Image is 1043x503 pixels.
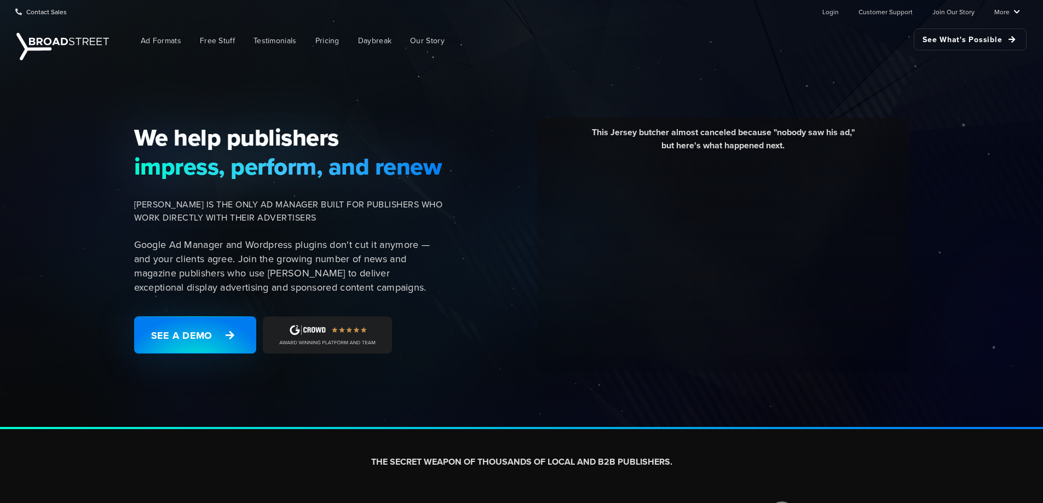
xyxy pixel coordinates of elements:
[16,33,109,60] img: Broadstreet | The Ad Manager for Small Publishers
[410,35,445,47] span: Our Story
[200,35,235,47] span: Free Stuff
[545,126,901,160] div: This Jersey butcher almost canceled because "nobody saw his ad," but here's what happened next.
[932,1,975,22] a: Join Our Story
[141,35,181,47] span: Ad Formats
[350,28,400,53] a: Daybreak
[134,198,443,224] span: [PERSON_NAME] IS THE ONLY AD MANAGER BUILT FOR PUBLISHERS WHO WORK DIRECTLY WITH THEIR ADVERTISERS
[115,23,1027,59] nav: Main
[545,160,901,360] iframe: YouTube video player
[15,1,67,22] a: Contact Sales
[307,28,348,53] a: Pricing
[358,35,391,47] span: Daybreak
[994,1,1020,22] a: More
[134,123,443,152] span: We help publishers
[402,28,453,53] a: Our Story
[245,28,305,53] a: Testimonials
[134,316,256,354] a: See a Demo
[132,28,189,53] a: Ad Formats
[858,1,913,22] a: Customer Support
[914,28,1027,50] a: See What's Possible
[134,238,443,294] p: Google Ad Manager and Wordpress plugins don't cut it anymore — and your clients agree. Join the g...
[315,35,339,47] span: Pricing
[253,35,297,47] span: Testimonials
[822,1,839,22] a: Login
[134,152,443,181] span: impress, perform, and renew
[216,456,827,468] h2: THE SECRET WEAPON OF THOUSANDS OF LOCAL AND B2B PUBLISHERS.
[192,28,243,53] a: Free Stuff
